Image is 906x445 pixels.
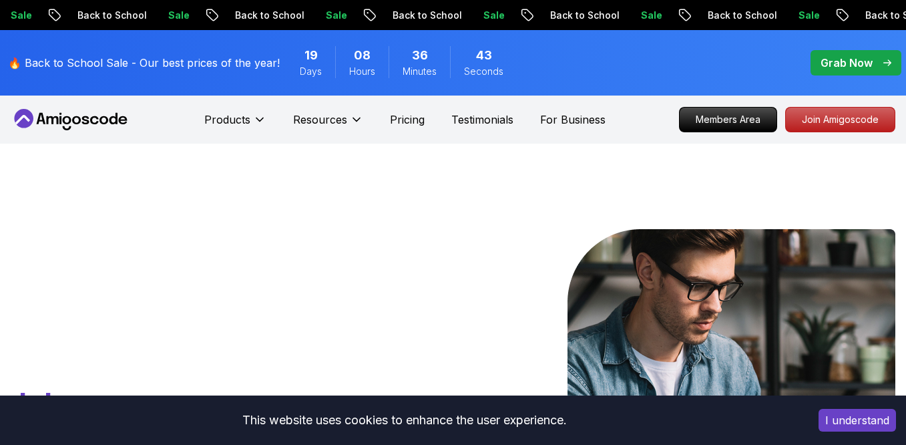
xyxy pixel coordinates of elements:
span: 19 Days [304,46,318,65]
span: 8 Hours [354,46,371,65]
button: Resources [293,112,363,138]
span: 36 Minutes [412,46,428,65]
span: Seconds [464,65,503,78]
p: Sale [787,9,830,22]
h1: Go From Learning to Hired: Master Java, Spring Boot & Cloud Skills That Get You the [11,229,367,422]
span: Job [11,386,62,420]
p: Grab Now [821,55,873,71]
p: Resources [293,112,347,128]
button: Products [204,112,266,138]
span: Minutes [403,65,437,78]
p: Back to School [539,9,630,22]
p: Back to School [381,9,472,22]
span: Days [300,65,322,78]
p: Members Area [680,108,776,132]
p: Back to School [224,9,314,22]
p: 🔥 Back to School Sale - Our best prices of the year! [8,55,280,71]
p: Back to School [696,9,787,22]
div: This website uses cookies to enhance the user experience. [10,406,799,435]
a: Pricing [390,112,425,128]
span: 43 Seconds [476,46,492,65]
button: Accept cookies [819,409,896,432]
a: Join Amigoscode [785,107,895,132]
a: For Business [540,112,606,128]
a: Testimonials [451,112,513,128]
p: Back to School [66,9,157,22]
p: Join Amigoscode [786,108,895,132]
p: Sale [472,9,515,22]
span: Hours [349,65,375,78]
p: Sale [630,9,672,22]
p: Sale [157,9,200,22]
p: Products [204,112,250,128]
a: Members Area [679,107,777,132]
p: Sale [314,9,357,22]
